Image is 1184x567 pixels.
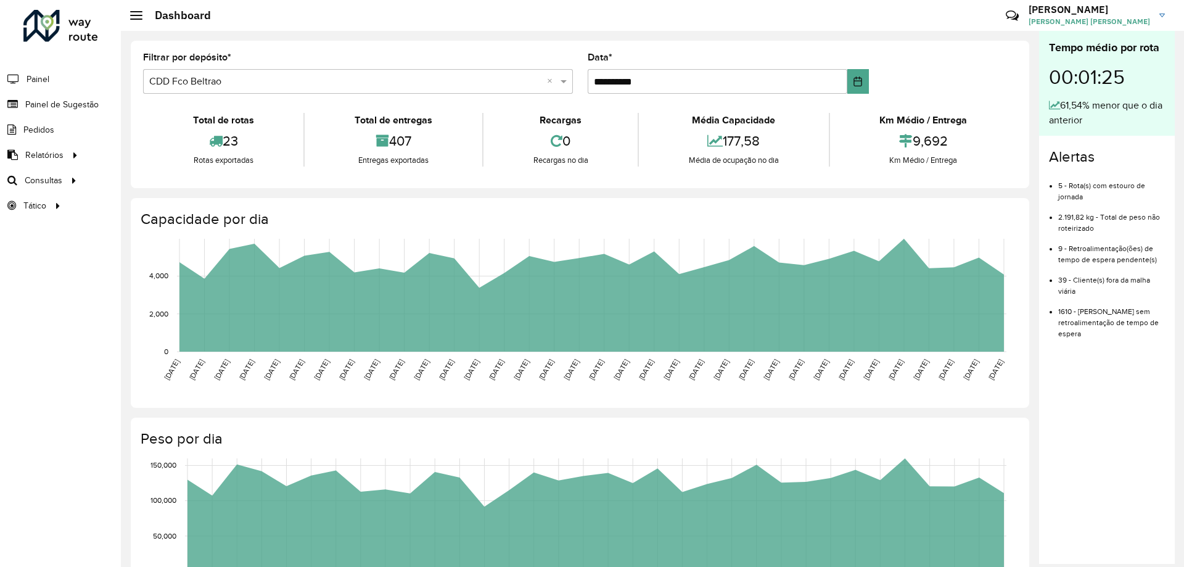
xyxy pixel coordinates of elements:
[146,113,300,128] div: Total de rotas
[662,358,680,381] text: [DATE]
[1049,56,1165,98] div: 00:01:25
[146,154,300,167] div: Rotas exportadas
[213,358,231,381] text: [DATE]
[1049,148,1165,166] h4: Alertas
[837,358,855,381] text: [DATE]
[143,50,231,65] label: Filtrar por depósito
[512,358,530,381] text: [DATE]
[912,358,930,381] text: [DATE]
[487,358,505,381] text: [DATE]
[487,113,635,128] div: Recargas
[313,358,331,381] text: [DATE]
[149,310,168,318] text: 2,000
[27,73,49,86] span: Painel
[487,154,635,167] div: Recargas no dia
[462,358,480,381] text: [DATE]
[1058,234,1165,265] li: 9 - Retroalimentação(ões) de tempo de espera pendente(s)
[187,358,205,381] text: [DATE]
[1058,265,1165,297] li: 39 - Cliente(s) fora da malha viária
[637,358,655,381] text: [DATE]
[308,154,479,167] div: Entregas exportadas
[150,497,176,505] text: 100,000
[149,272,168,280] text: 4,000
[363,358,380,381] text: [DATE]
[25,149,64,162] span: Relatórios
[999,2,1026,29] a: Contato Rápido
[146,128,300,154] div: 23
[1058,297,1165,339] li: 1610 - [PERSON_NAME] sem retroalimentação de tempo de espera
[1058,202,1165,234] li: 2.191,82 kg - Total de peso não roteirizado
[437,358,455,381] text: [DATE]
[308,128,479,154] div: 407
[308,113,479,128] div: Total de entregas
[164,347,168,355] text: 0
[862,358,880,381] text: [DATE]
[23,123,54,136] span: Pedidos
[587,358,605,381] text: [DATE]
[642,154,825,167] div: Média de ocupação no dia
[1029,16,1150,27] span: [PERSON_NAME] [PERSON_NAME]
[413,358,430,381] text: [DATE]
[1058,171,1165,202] li: 5 - Rota(s) com estouro de jornada
[712,358,730,381] text: [DATE]
[987,358,1005,381] text: [DATE]
[387,358,405,381] text: [DATE]
[150,461,176,470] text: 150,000
[833,113,1014,128] div: Km Médio / Entrega
[847,69,869,94] button: Choose Date
[287,358,305,381] text: [DATE]
[562,358,580,381] text: [DATE]
[141,430,1017,448] h4: Peso por dia
[833,154,1014,167] div: Km Médio / Entrega
[23,199,46,212] span: Tático
[537,358,555,381] text: [DATE]
[642,113,825,128] div: Média Capacidade
[337,358,355,381] text: [DATE]
[25,174,62,187] span: Consultas
[142,9,211,22] h2: Dashboard
[263,358,281,381] text: [DATE]
[588,50,612,65] label: Data
[25,98,99,111] span: Painel de Sugestão
[1049,39,1165,56] div: Tempo médio por rota
[812,358,830,381] text: [DATE]
[762,358,780,381] text: [DATE]
[787,358,805,381] text: [DATE]
[833,128,1014,154] div: 9,692
[487,128,635,154] div: 0
[153,532,176,540] text: 50,000
[687,358,705,381] text: [DATE]
[937,358,955,381] text: [DATE]
[1029,4,1150,15] h3: [PERSON_NAME]
[237,358,255,381] text: [DATE]
[612,358,630,381] text: [DATE]
[887,358,905,381] text: [DATE]
[642,128,825,154] div: 177,58
[547,74,557,89] span: Clear all
[141,210,1017,228] h4: Capacidade por dia
[737,358,755,381] text: [DATE]
[962,358,980,381] text: [DATE]
[1049,98,1165,128] div: 61,54% menor que o dia anterior
[163,358,181,381] text: [DATE]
